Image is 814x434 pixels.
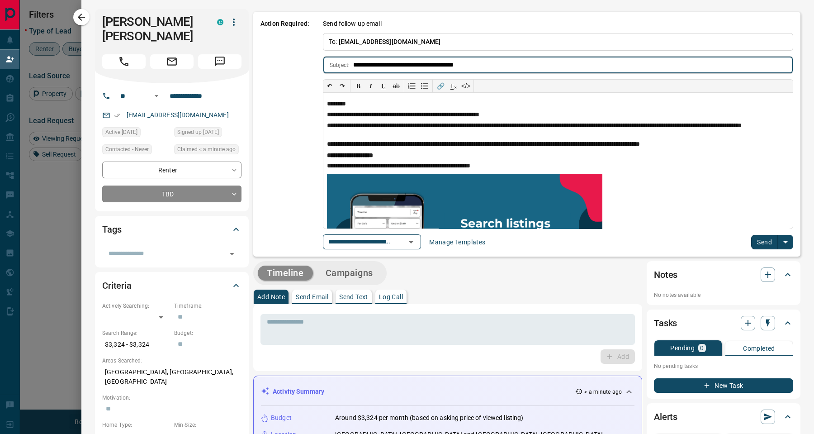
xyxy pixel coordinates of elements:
span: Email [150,54,194,69]
div: Alerts [654,406,793,428]
button: Bullet list [418,80,431,92]
s: ab [393,82,400,90]
p: Completed [743,345,775,352]
button: Numbered list [406,80,418,92]
div: Tags [102,219,241,240]
span: Active [DATE] [105,128,137,137]
span: 𝐔 [381,82,386,90]
button: Send [751,235,778,249]
p: Search Range: [102,329,170,337]
svg: Email Verified [114,112,120,119]
p: Budget [271,413,292,423]
p: Subject: [330,61,350,69]
p: Budget: [174,329,241,337]
p: Send Text [339,294,368,300]
p: Motivation: [102,394,241,402]
button: Open [405,236,417,248]
button: ↶ [323,80,336,92]
h2: Notes [654,267,677,282]
p: Activity Summary [273,387,324,396]
div: Activity Summary< a minute ago [261,383,634,400]
a: [EMAIL_ADDRESS][DOMAIN_NAME] [127,111,229,119]
p: Action Required: [260,19,309,249]
div: Sat Sep 13 2025 [174,144,241,157]
span: Message [198,54,241,69]
button: 𝑰 [364,80,377,92]
span: Signed up [DATE] [177,128,219,137]
p: Home Type: [102,421,170,429]
button: New Task [654,378,793,393]
img: search_like_a_pro.png [327,174,602,294]
button: T̲ₓ [447,80,459,92]
button: 𝐔 [377,80,390,92]
button: ab [390,80,402,92]
button: 𝐁 [352,80,364,92]
button: ↷ [336,80,349,92]
h2: Alerts [654,410,677,424]
div: condos.ca [217,19,223,25]
p: $3,324 - $3,324 [102,337,170,352]
div: Mon Sep 08 2025 [102,127,170,140]
p: Add Note [257,294,285,300]
p: No pending tasks [654,359,793,373]
p: [GEOGRAPHIC_DATA], [GEOGRAPHIC_DATA], [GEOGRAPHIC_DATA] [102,365,241,389]
button: </> [459,80,472,92]
p: Actively Searching: [102,302,170,310]
p: Pending [670,345,695,351]
button: 🔗 [434,80,447,92]
div: Tasks [654,312,793,334]
button: Manage Templates [424,235,491,249]
p: Send follow up email [323,19,382,29]
p: To: [323,33,793,51]
button: Open [226,248,238,260]
p: Timeframe: [174,302,241,310]
div: Renter [102,162,241,178]
button: Campaigns [317,266,382,281]
p: 0 [700,345,704,351]
h2: Tags [102,222,121,237]
p: Around $3,324 per month (based on asking price of viewed listing) [335,413,524,423]
p: Log Call [379,294,403,300]
div: split button [751,235,793,249]
div: TBD [102,186,241,202]
p: Areas Searched: [102,357,241,365]
p: Send Email [296,294,328,300]
h2: Criteria [102,278,132,293]
button: Open [151,91,162,101]
p: Min Size: [174,421,241,429]
div: Mon Sep 08 2025 [174,127,241,140]
span: Contacted - Never [105,145,149,154]
div: Criteria [102,275,241,296]
h2: Tasks [654,316,677,330]
p: No notes available [654,291,793,299]
span: [EMAIL_ADDRESS][DOMAIN_NAME] [339,38,441,45]
p: < a minute ago [584,388,622,396]
span: Call [102,54,146,69]
span: Claimed < a minute ago [177,145,236,154]
button: Timeline [258,266,313,281]
h1: [PERSON_NAME] [PERSON_NAME] [102,14,203,43]
div: Notes [654,264,793,286]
